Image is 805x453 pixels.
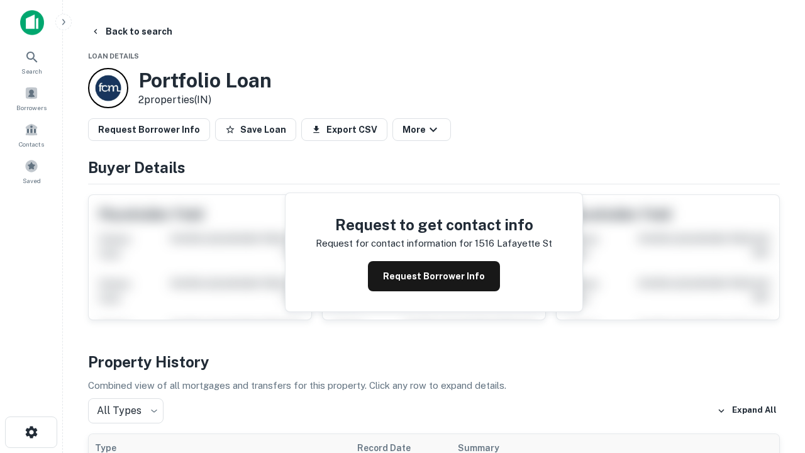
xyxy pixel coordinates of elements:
a: Contacts [4,118,59,152]
span: Contacts [19,139,44,149]
span: Borrowers [16,103,47,113]
img: capitalize-icon.png [20,10,44,35]
h4: Property History [88,350,780,373]
p: Combined view of all mortgages and transfers for this property. Click any row to expand details. [88,378,780,393]
button: Expand All [714,401,780,420]
div: All Types [88,398,164,423]
span: Saved [23,176,41,186]
a: Saved [4,154,59,188]
a: Borrowers [4,81,59,115]
h4: Request to get contact info [316,213,552,236]
span: Loan Details [88,52,139,60]
button: More [392,118,451,141]
button: Save Loan [215,118,296,141]
iframe: Chat Widget [742,352,805,413]
p: 1516 lafayette st [475,236,552,251]
button: Export CSV [301,118,387,141]
p: Request for contact information for [316,236,472,251]
button: Request Borrower Info [368,261,500,291]
button: Back to search [86,20,177,43]
span: Search [21,66,42,76]
h3: Portfolio Loan [138,69,272,92]
h4: Buyer Details [88,156,780,179]
button: Request Borrower Info [88,118,210,141]
a: Search [4,45,59,79]
p: 2 properties (IN) [138,92,272,108]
